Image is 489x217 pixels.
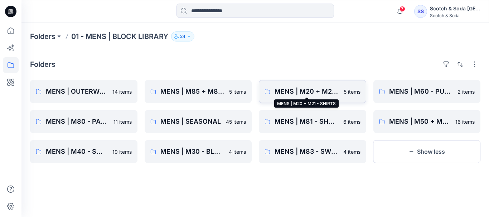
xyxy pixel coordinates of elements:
a: MENS | OUTERWEAR14 items [30,80,137,103]
p: 11 items [113,118,132,125]
p: 5 items [344,88,360,95]
p: 2 items [457,88,475,95]
a: MENS | M85 + M87 - DENIM5 items [145,80,252,103]
p: 4 items [343,148,360,156]
a: MENS | M20 + M21 - SHIRTS5 items [259,80,366,103]
p: 5 items [229,88,246,95]
p: 45 items [226,118,246,125]
div: Scotch & Soda [GEOGRAPHIC_DATA] [430,4,480,13]
span: 7 [400,6,405,12]
a: MENS | M40 - SWEATS19 items [30,140,137,163]
p: MENS | M80 - PANTS [46,117,109,127]
p: MENS | M30 - BLAZERS [160,147,225,157]
a: Folders [30,31,55,41]
p: MENS | OUTERWEAR [46,87,108,97]
button: 24 [171,31,194,41]
p: MENS | M50 + M51 T-SHIRTS [389,117,451,127]
p: 01 - MENS | BLOCK LIBRARY [71,31,168,41]
p: 14 items [112,88,132,95]
a: MENS | M80 - PANTS11 items [30,110,137,133]
a: MENS | M60 - PULLOVERS2 items [373,80,481,103]
p: MENS | M81 - SHORTS [275,117,339,127]
a: MENS | M83 - SWEATPANTS4 items [259,140,366,163]
div: Scotch & Soda [430,13,480,18]
p: 6 items [343,118,360,125]
a: MENS | SEASONAL45 items [145,110,252,133]
button: Show less [373,140,481,163]
h4: Folders [30,60,55,69]
p: MENS | M85 + M87 - DENIM [160,87,225,97]
a: MENS | M30 - BLAZERS4 items [145,140,252,163]
p: 19 items [112,148,132,156]
a: MENS | M81 - SHORTS6 items [259,110,366,133]
p: MENS | M83 - SWEATPANTS [275,147,339,157]
div: SS [414,5,427,18]
p: MENS | M60 - PULLOVERS [389,87,454,97]
p: 16 items [455,118,475,125]
p: MENS | M20 + M21 - SHIRTS [275,87,339,97]
p: MENS | SEASONAL [160,117,222,127]
a: MENS | M50 + M51 T-SHIRTS16 items [373,110,481,133]
p: 24 [180,33,185,40]
p: 4 items [229,148,246,156]
p: MENS | M40 - SWEATS [46,147,108,157]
